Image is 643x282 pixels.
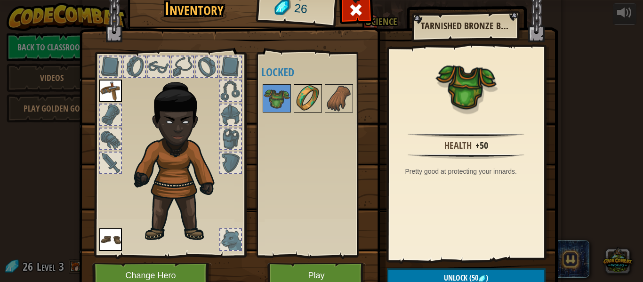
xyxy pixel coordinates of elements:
h2: Tarnished Bronze Breastplate [421,21,509,31]
img: portrait.png [264,85,290,112]
img: portrait.png [99,80,122,102]
img: hr.png [408,153,524,159]
div: Pretty good at protecting your innards. [405,167,532,176]
img: hr.png [408,133,524,138]
div: +50 [475,139,488,153]
img: champion_hair.png [130,70,231,243]
img: portrait.png [295,85,321,112]
img: portrait.png [326,85,352,112]
h4: Locked [261,66,372,78]
div: Health [444,139,472,153]
img: portrait.png [435,55,497,116]
img: portrait.png [99,228,122,251]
